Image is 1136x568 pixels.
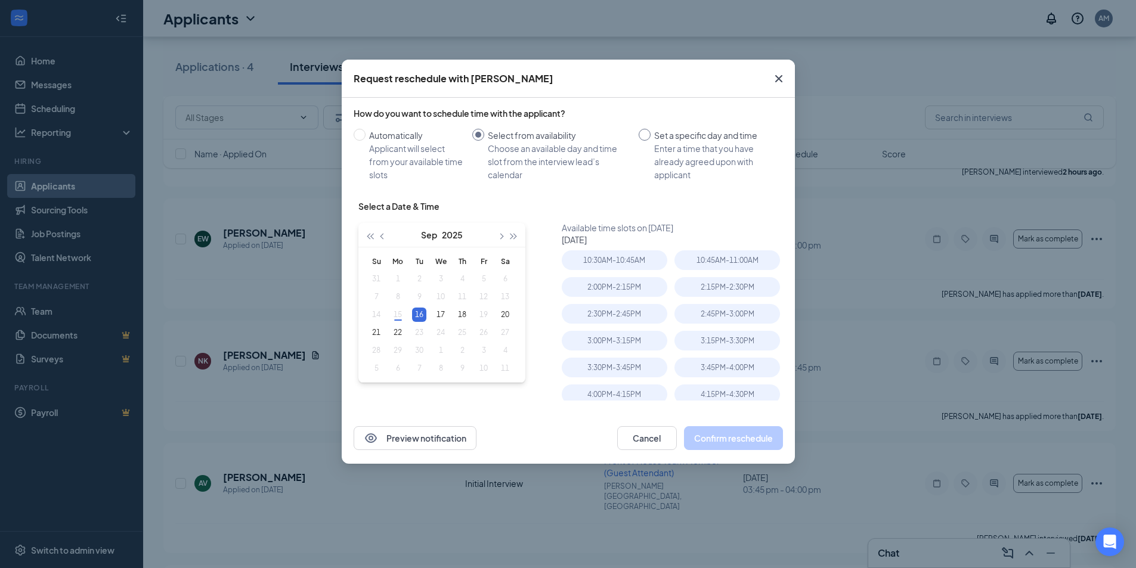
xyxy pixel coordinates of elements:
div: 4:00PM - 4:15PM [562,384,667,404]
button: EyePreview notification [354,426,476,450]
div: 3:00PM - 3:15PM [562,331,667,350]
button: Close [763,60,795,98]
td: 2025-09-21 [366,324,387,342]
td: 2025-09-20 [494,306,516,324]
div: 2:45PM - 3:00PM [674,304,780,324]
div: Select a Date & Time [358,200,439,212]
div: How do you want to schedule time with the applicant? [354,107,783,119]
div: 3:15PM - 3:30PM [674,331,780,350]
div: 21 [369,325,383,340]
div: 2:00PM - 2:15PM [562,277,667,297]
svg: Eye [364,431,378,445]
div: [DATE] [562,234,788,246]
th: Su [366,252,387,270]
div: 10:45AM - 11:00AM [674,250,780,270]
button: Confirm reschedule [684,426,783,450]
div: Open Intercom Messenger [1095,527,1124,556]
button: Sep [421,223,437,247]
div: 10:30AM - 10:45AM [562,250,667,270]
button: Cancel [617,426,677,450]
div: Choose an available day and time slot from the interview lead’s calendar [488,142,629,181]
div: 20 [498,308,512,322]
div: Available time slots on [DATE] [562,222,788,234]
td: 2025-09-17 [430,306,451,324]
th: Tu [408,252,430,270]
td: 2025-09-22 [387,324,408,342]
div: 4:15PM - 4:30PM [674,384,780,404]
div: 16 [412,308,426,322]
th: Fr [473,252,494,270]
th: Sa [494,252,516,270]
div: Set a specific day and time [654,129,773,142]
div: Enter a time that you have already agreed upon with applicant [654,142,773,181]
th: Mo [387,252,408,270]
div: 3:30PM - 3:45PM [562,358,667,377]
th: Th [451,252,473,270]
div: 18 [455,308,469,322]
button: 2025 [442,223,463,247]
div: Applicant will select from your available time slots [369,142,463,181]
div: Select from availability [488,129,629,142]
div: 3:45PM - 4:00PM [674,358,780,377]
div: 17 [434,308,448,322]
div: Request reschedule with [PERSON_NAME] [354,72,553,85]
td: 2025-09-18 [451,306,473,324]
div: 22 [391,325,405,340]
div: 2:15PM - 2:30PM [674,277,780,297]
td: 2025-09-16 [408,306,430,324]
div: 2:30PM - 2:45PM [562,304,667,324]
div: Automatically [369,129,463,142]
svg: Cross [772,72,786,86]
th: We [430,252,451,270]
